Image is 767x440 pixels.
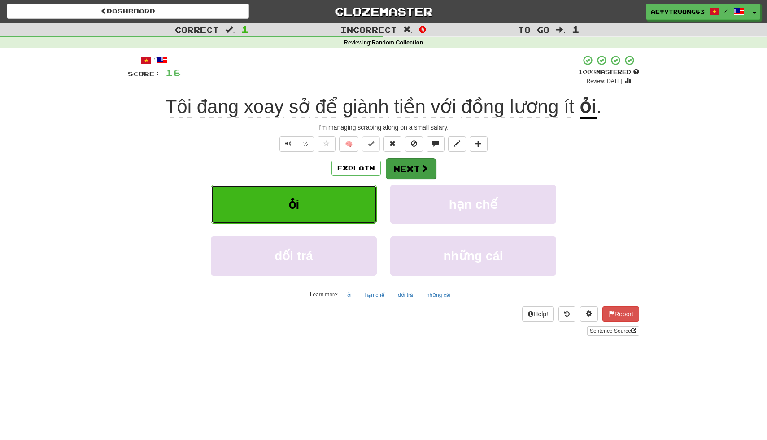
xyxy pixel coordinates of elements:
[587,78,623,84] small: Review: [DATE]
[343,96,389,118] span: giành
[360,288,389,302] button: hạn chế
[422,288,455,302] button: những cái
[166,96,192,118] span: Tôi
[461,96,504,118] span: đồng
[580,96,597,119] u: ỏi
[427,136,445,152] button: Discuss sentence (alt+u)
[431,96,456,118] span: với
[211,185,377,224] button: ỏi
[128,70,160,78] span: Score:
[289,96,310,118] span: sở
[386,158,436,179] button: Next
[449,197,498,211] span: hạn chế
[331,161,381,176] button: Explain
[211,236,377,275] button: dối trá
[262,4,505,19] a: Clozemaster
[651,8,705,16] span: AEYYTRUONG83
[339,136,358,152] button: 🧠
[166,67,181,78] span: 16
[362,136,380,152] button: Set this sentence to 100% Mastered (alt+m)
[470,136,488,152] button: Add to collection (alt+a)
[518,25,549,34] span: To go
[371,39,423,46] strong: Random Collection
[597,96,602,117] span: .
[7,4,249,19] a: Dashboard
[578,68,639,76] div: Mastered
[128,123,639,132] div: I'm managing scraping along on a small salary.
[724,7,729,13] span: /
[315,96,337,118] span: để
[587,326,639,336] a: Sentence Source
[128,55,181,66] div: /
[340,25,397,34] span: Incorrect
[279,136,297,152] button: Play sentence audio (ctl+space)
[405,136,423,152] button: Ignore sentence (alt+i)
[244,96,284,118] span: xoay
[403,26,413,34] span: :
[390,236,556,275] button: những cái
[572,24,580,35] span: 1
[383,136,401,152] button: Reset to 0% Mastered (alt+r)
[241,24,249,35] span: 1
[556,26,566,34] span: :
[342,288,357,302] button: ỏi
[278,136,314,152] div: Text-to-speech controls
[393,288,418,302] button: dối trá
[558,306,575,322] button: Round history (alt+y)
[197,96,239,118] span: đang
[448,136,466,152] button: Edit sentence (alt+d)
[443,249,503,263] span: những cái
[390,185,556,224] button: hạn chế
[646,4,749,20] a: AEYYTRUONG83 /
[318,136,336,152] button: Favorite sentence (alt+f)
[275,249,313,263] span: dối trá
[419,24,427,35] span: 0
[522,306,554,322] button: Help!
[310,292,339,298] small: Learn more:
[578,68,596,75] span: 100 %
[394,96,425,118] span: tiền
[602,306,639,322] button: Report
[297,136,314,152] button: ½
[288,197,300,211] span: ỏi
[564,96,574,118] span: ít
[510,96,558,118] span: lương
[225,26,235,34] span: :
[175,25,219,34] span: Correct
